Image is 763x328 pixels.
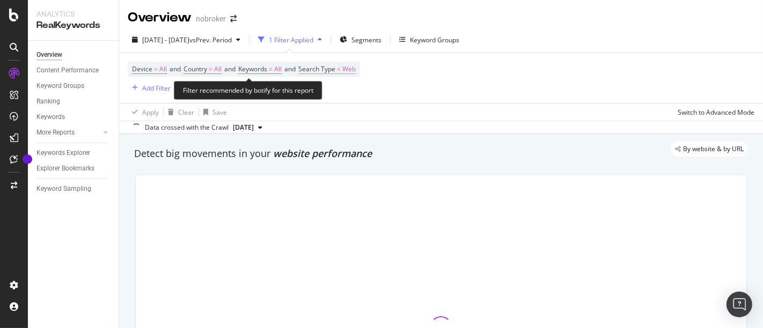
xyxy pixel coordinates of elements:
[145,123,229,132] div: Data crossed with the Crawl
[36,163,94,174] div: Explorer Bookmarks
[23,154,32,164] div: Tooltip anchor
[128,103,159,121] button: Apply
[174,81,322,100] div: Filter recommended by botify for this report
[230,15,237,23] div: arrow-right-arrow-left
[36,163,111,174] a: Explorer Bookmarks
[128,81,171,94] button: Add Filter
[36,65,99,76] div: Content Performance
[36,183,111,195] a: Keyword Sampling
[36,9,110,19] div: Analytics
[164,103,194,121] button: Clear
[673,103,754,121] button: Switch to Advanced Mode
[132,64,152,73] span: Device
[154,64,158,73] span: =
[212,108,227,117] div: Save
[142,84,171,93] div: Add Filter
[128,31,245,48] button: [DATE] - [DATE]vsPrev. Period
[199,103,227,121] button: Save
[36,96,111,107] a: Ranking
[274,62,282,77] span: All
[351,35,381,44] span: Segments
[36,49,62,61] div: Overview
[410,35,459,44] div: Keyword Groups
[189,35,232,44] span: vs Prev. Period
[196,13,226,24] div: nobroker
[184,64,207,73] span: Country
[269,64,273,73] span: =
[142,35,189,44] span: [DATE] - [DATE]
[284,64,296,73] span: and
[36,65,111,76] a: Content Performance
[36,111,111,123] a: Keywords
[36,147,90,159] div: Keywords Explorer
[159,62,167,77] span: All
[335,31,386,48] button: Segments
[683,146,744,152] span: By website & by URL
[727,292,752,317] div: Open Intercom Messenger
[128,9,192,27] div: Overview
[238,64,267,73] span: Keywords
[254,31,326,48] button: 1 Filter Applied
[233,123,254,132] span: 2025 Jul. 7th
[36,80,84,92] div: Keyword Groups
[36,80,111,92] a: Keyword Groups
[395,31,464,48] button: Keyword Groups
[170,64,181,73] span: and
[36,111,65,123] div: Keywords
[269,35,313,44] div: 1 Filter Applied
[337,64,341,73] span: =
[36,127,75,138] div: More Reports
[36,96,60,107] div: Ranking
[298,64,335,73] span: Search Type
[342,62,356,77] span: Web
[36,183,91,195] div: Keyword Sampling
[178,108,194,117] div: Clear
[229,121,267,134] button: [DATE]
[36,19,110,32] div: RealKeywords
[36,147,111,159] a: Keywords Explorer
[209,64,212,73] span: =
[36,49,111,61] a: Overview
[224,64,236,73] span: and
[678,108,754,117] div: Switch to Advanced Mode
[671,141,748,156] div: legacy label
[36,127,100,138] a: More Reports
[214,62,222,77] span: All
[142,108,159,117] div: Apply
